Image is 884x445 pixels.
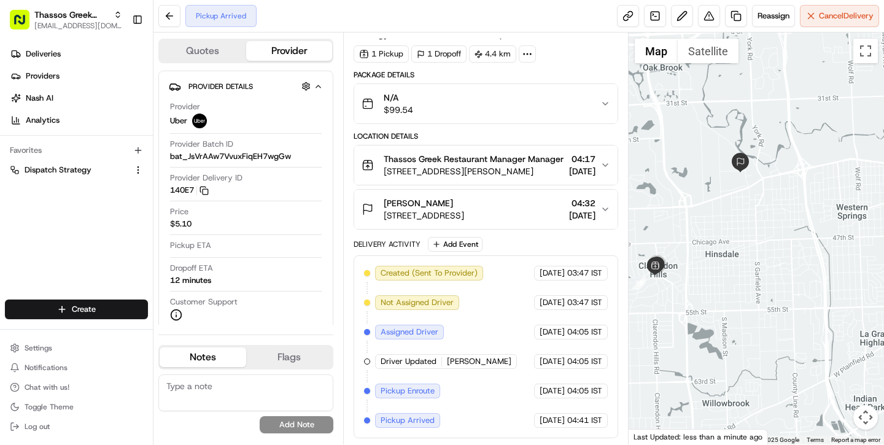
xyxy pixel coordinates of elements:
span: Customer Support [170,296,238,308]
span: 04:17 [569,153,595,165]
span: Dropoff ETA [170,263,213,274]
a: Nash AI [5,88,153,108]
button: Provider Details [169,76,323,96]
span: Analytics [26,115,60,126]
span: Provider [170,101,200,112]
button: Show satellite imagery [678,39,739,63]
span: [DATE] [540,356,565,367]
span: [STREET_ADDRESS][PERSON_NAME] [384,165,564,177]
div: 1 Pickup [354,45,409,63]
div: Start new chat [55,117,201,130]
span: Cancel Delivery [819,10,874,21]
span: Pickup ETA [170,240,211,251]
span: Pickup Arrived [381,415,435,426]
span: Driver Updated [381,356,436,367]
button: Map camera controls [853,405,878,430]
button: [PERSON_NAME][STREET_ADDRESS]04:32[DATE] [354,190,617,229]
img: Google [632,428,672,444]
div: 18 [632,276,646,290]
button: Dispatch Strategy [5,160,148,180]
span: Dispatch Strategy [25,164,91,176]
a: Deliveries [5,44,153,64]
span: Created (Sent To Provider) [381,268,478,279]
img: 1736555255976-a54dd68f-1ca7-489b-9aae-adbdc363a1c4 [25,224,34,234]
span: [PERSON_NAME] [447,356,511,367]
button: Toggle Theme [5,398,148,416]
p: Welcome 👋 [12,49,223,69]
button: N/A$99.54 [354,84,617,123]
button: Provider [246,41,333,61]
span: Settings [25,343,52,353]
img: Nash [12,12,37,37]
div: Favorites [5,141,148,160]
span: [DATE] [540,415,565,426]
span: [DATE] [569,165,595,177]
button: Thassos Greek Restaurant Manager Manager[STREET_ADDRESS][PERSON_NAME]04:17[DATE] [354,145,617,185]
span: Price [170,206,188,217]
button: Settings [5,339,148,357]
span: Knowledge Base [25,274,94,287]
span: [PERSON_NAME] [384,197,453,209]
img: Regen Pajulas [12,212,32,231]
button: Log out [5,418,148,435]
span: Not Assigned Driver [381,297,454,308]
div: Location Details [354,131,618,141]
span: Deliveries [26,48,61,60]
span: [DATE] [540,268,565,279]
span: Provider Delivery ID [170,172,242,184]
span: $5.10 [170,219,192,230]
img: 1732323095091-59ea418b-cfe3-43c8-9ae0-d0d06d6fd42c [26,117,48,139]
span: 04:05 IST [567,385,602,397]
div: Package Details [354,70,618,80]
button: Create [5,300,148,319]
div: 1 Dropoff [411,45,467,63]
span: 04:41 IST [567,415,602,426]
button: Start new chat [209,121,223,136]
button: Quotes [160,41,246,61]
span: [DATE] [540,297,565,308]
span: N/A [384,91,413,104]
button: Add Event [428,237,483,252]
span: [STREET_ADDRESS] [384,209,464,222]
img: 360 Support [12,179,32,198]
span: Thassos Greek Restaurant Manager Manager [384,153,564,165]
span: Provider Details [188,82,253,91]
span: 04:32 [569,197,595,209]
a: Terms (opens in new tab) [807,436,824,443]
div: 12 minutes [170,275,211,286]
span: bat_JsVrAAw7VvuxFiqEH7wgGw [170,151,291,162]
span: Create [72,304,96,315]
span: API Documentation [116,274,197,287]
a: Powered byPylon [87,304,149,314]
span: 03:47 IST [567,297,602,308]
div: Past conversations [12,160,82,169]
a: 📗Knowledge Base [7,269,99,292]
span: Nash AI [26,93,53,104]
a: Dispatch Strategy [10,164,128,176]
span: Reassign [758,10,789,21]
span: Providers [26,71,60,82]
span: Pylon [122,304,149,314]
button: Flags [246,347,333,367]
span: [DATE] [540,327,565,338]
span: • [92,223,96,233]
button: Thassos Greek Restaurant [34,9,109,21]
div: 💻 [104,276,114,285]
div: Last Updated: less than a minute ago [629,429,768,444]
span: Assigned Driver [381,327,438,338]
a: Report a map error [831,436,880,443]
span: Log out [25,422,50,431]
button: Reassign [752,5,795,27]
button: Notes [160,347,246,367]
span: • [86,190,90,200]
a: Analytics [5,110,153,130]
button: 140E7 [170,185,209,196]
button: Toggle fullscreen view [853,39,878,63]
span: [DATE] [99,223,124,233]
span: Toggle Theme [25,402,74,412]
span: 04:05 IST [567,356,602,367]
div: 📗 [12,276,22,285]
button: Thassos Greek Restaurant[EMAIL_ADDRESS][DOMAIN_NAME] [5,5,127,34]
button: Show street map [635,39,678,63]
